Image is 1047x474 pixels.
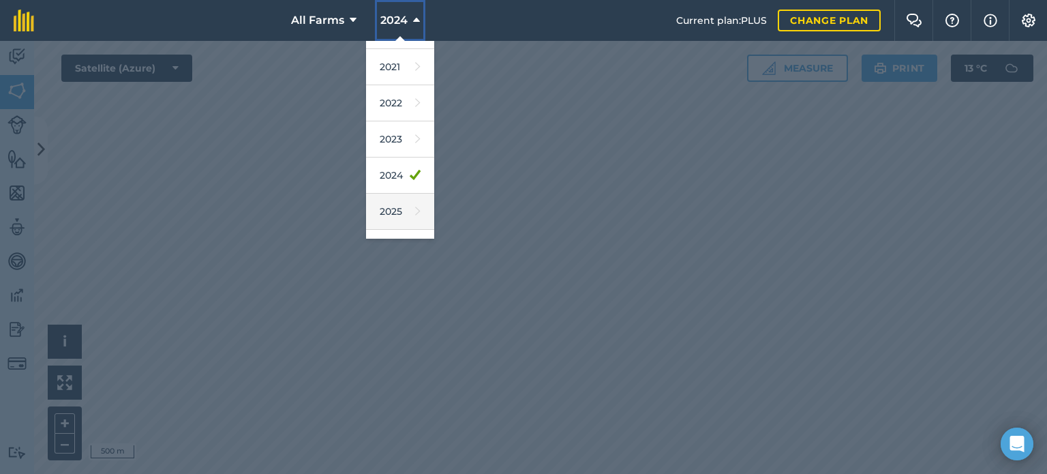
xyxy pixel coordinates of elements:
[366,194,434,230] a: 2025
[366,49,434,85] a: 2021
[778,10,881,31] a: Change plan
[366,85,434,121] a: 2022
[944,14,960,27] img: A question mark icon
[366,121,434,158] a: 2023
[366,158,434,194] a: 2024
[1001,428,1033,460] div: Open Intercom Messenger
[676,13,767,28] span: Current plan : PLUS
[14,10,34,31] img: fieldmargin Logo
[380,12,408,29] span: 2024
[366,230,434,266] a: 2026
[906,14,922,27] img: Two speech bubbles overlapping with the left bubble in the forefront
[1020,14,1037,27] img: A cog icon
[291,12,344,29] span: All Farms
[984,12,997,29] img: svg+xml;base64,PHN2ZyB4bWxucz0iaHR0cDovL3d3dy53My5vcmcvMjAwMC9zdmciIHdpZHRoPSIxNyIgaGVpZ2h0PSIxNy...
